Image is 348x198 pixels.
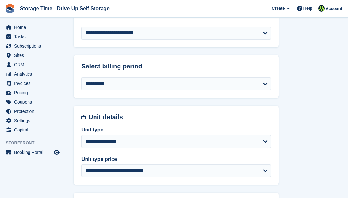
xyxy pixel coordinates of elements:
[14,23,53,32] span: Home
[14,97,53,106] span: Coupons
[14,116,53,125] span: Settings
[14,148,53,157] span: Booking Portal
[6,140,64,146] span: Storefront
[81,113,86,121] img: unit-details-icon-595b0c5c156355b767ba7b61e002efae458ec76ed5ec05730b8e856ff9ea34a9.svg
[3,23,61,32] a: menu
[326,5,342,12] span: Account
[3,79,61,88] a: menu
[88,113,271,121] h2: Unit details
[14,125,53,134] span: Capital
[3,148,61,157] a: menu
[3,69,61,78] a: menu
[3,32,61,41] a: menu
[3,107,61,116] a: menu
[3,51,61,60] a: menu
[5,4,15,14] img: stora-icon-8386f47178a22dfd0bd8f6a31ec36ba5ce8667c1dd55bd0f319d3a0aa187defe.svg
[53,148,61,156] a: Preview store
[3,97,61,106] a: menu
[14,79,53,88] span: Invoices
[3,41,61,50] a: menu
[272,5,285,12] span: Create
[3,125,61,134] a: menu
[14,60,53,69] span: CRM
[303,5,312,12] span: Help
[14,51,53,60] span: Sites
[318,5,325,12] img: Laaibah Sarwar
[17,3,112,14] a: Storage Time - Drive-Up Self Storage
[14,88,53,97] span: Pricing
[14,107,53,116] span: Protection
[14,69,53,78] span: Analytics
[81,126,271,134] label: Unit type
[14,41,53,50] span: Subscriptions
[81,156,271,163] label: Unit type price
[81,63,271,70] h2: Select billing period
[14,32,53,41] span: Tasks
[3,60,61,69] a: menu
[3,116,61,125] a: menu
[3,88,61,97] a: menu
